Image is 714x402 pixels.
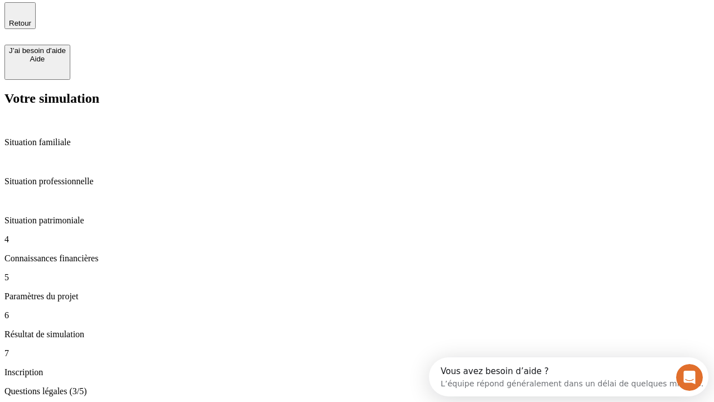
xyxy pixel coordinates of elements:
[4,310,710,320] p: 6
[4,272,710,283] p: 5
[4,386,710,396] p: Questions légales (3/5)
[429,357,708,396] iframe: Intercom live chat discovery launcher
[12,18,274,30] div: L’équipe répond généralement dans un délai de quelques minutes.
[4,367,710,377] p: Inscription
[4,291,710,301] p: Paramètres du projet
[9,46,66,55] div: J’ai besoin d'aide
[4,348,710,358] p: 7
[4,234,710,245] p: 4
[4,45,70,80] button: J’ai besoin d'aideAide
[4,253,710,264] p: Connaissances financières
[9,19,31,27] span: Retour
[4,2,36,29] button: Retour
[676,364,703,391] iframe: Intercom live chat
[4,91,710,106] h2: Votre simulation
[12,9,274,18] div: Vous avez besoin d’aide ?
[4,176,710,186] p: Situation professionnelle
[4,216,710,226] p: Situation patrimoniale
[9,55,66,63] div: Aide
[4,137,710,147] p: Situation familiale
[4,329,710,339] p: Résultat de simulation
[4,4,307,35] div: Ouvrir le Messenger Intercom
